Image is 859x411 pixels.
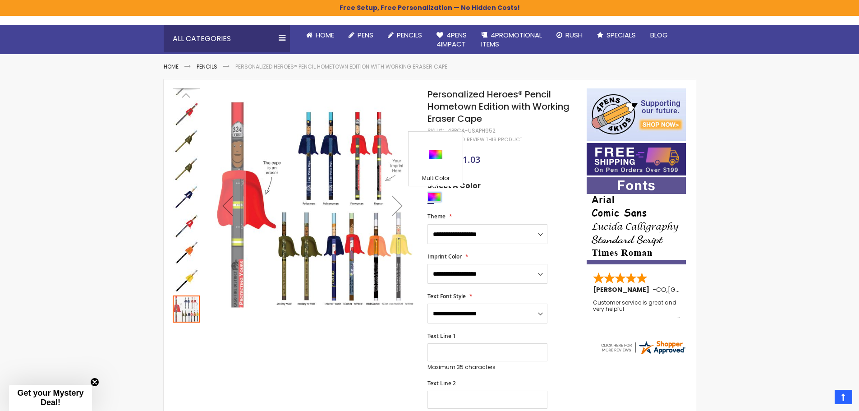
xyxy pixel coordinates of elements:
img: Personalized Heroes® Pencil Hometown Edition with Working Eraser Cape [173,184,200,211]
div: Personalized Heroes® Pencil Hometown Edition with Working Eraser Cape [173,211,201,239]
a: Specials [590,25,643,45]
div: Personalized Heroes® Pencil Hometown Edition with Working Eraser Cape [173,99,201,127]
span: [PERSON_NAME] [593,285,652,294]
span: Home [316,30,334,40]
img: Personalized Heroes® Pencil Hometown Edition with Working Eraser Cape [173,268,200,295]
span: 4Pens 4impact [436,30,467,49]
a: Be the first to review this product [427,136,522,143]
div: Previous [210,88,246,323]
span: Text Line 1 [427,332,456,340]
span: Get your Mystery Deal! [17,388,83,407]
span: 4PROMOTIONAL ITEMS [481,30,542,49]
span: Pens [358,30,373,40]
div: All Categories [164,25,290,52]
span: Imprint Color [427,253,462,260]
div: Previous [173,88,200,102]
img: Free shipping on orders over $199 [587,143,686,175]
div: Personalized Heroes® Pencil Hometown Edition with Working Eraser Cape [173,295,200,323]
span: Text Font Style [427,292,466,300]
span: Theme [427,212,446,220]
img: Personalized Heroes® Pencil Hometown Edition with Working Eraser Cape [210,102,416,308]
a: Pencils [381,25,429,45]
a: Home [164,63,179,70]
img: Personalized Heroes® Pencil Hometown Edition with Working Eraser Cape [173,212,200,239]
span: Blog [650,30,668,40]
div: Personalized Heroes® Pencil Hometown Edition with Working Eraser Cape [173,239,201,267]
a: Pens [341,25,381,45]
a: Rush [549,25,590,45]
span: Pencils [397,30,422,40]
a: 4pens.com certificate URL [600,350,686,357]
a: Pencils [197,63,217,70]
p: Maximum 35 characters [427,364,547,371]
div: Personalized Heroes® Pencil Hometown Edition with Working Eraser Cape [173,155,201,183]
a: Blog [643,25,675,45]
span: Personalized Heroes® Pencil Hometown Edition with Working Eraser Cape [427,88,570,125]
div: Personalized Heroes® Pencil Hometown Edition with Working Eraser Cape [173,127,201,155]
span: [GEOGRAPHIC_DATA] [668,285,734,294]
div: Get your Mystery Deal!Close teaser [9,385,92,411]
div: Next [379,88,415,323]
span: $1.03 [458,153,480,166]
button: Close teaser [90,378,99,387]
img: Personalized Heroes® Pencil Hometown Edition with Working Eraser Cape [173,156,200,183]
a: Top [835,390,852,404]
span: Specials [606,30,636,40]
div: 4PPCA-USAPH952 [448,127,496,134]
a: Home [299,25,341,45]
div: Customer service is great and very helpful [593,300,680,319]
span: Text Line 2 [427,379,456,387]
a: 4Pens4impact [429,25,474,55]
img: 4pens 4 kids [587,88,686,141]
div: MultiColor [411,175,460,184]
div: Personalized Heroes® Pencil Hometown Edition with Working Eraser Cape [173,267,201,295]
img: Personalized Heroes® Pencil Hometown Edition with Working Eraser Cape [173,100,200,127]
span: Rush [565,30,583,40]
strong: SKU [427,127,444,134]
img: font-personalization-examples [587,177,686,264]
div: Personalized Heroes® Pencil Hometown Edition with Working Eraser Cape [173,183,201,211]
a: 4PROMOTIONALITEMS [474,25,549,55]
li: Personalized Heroes® Pencil Hometown Edition with Working Eraser Cape [235,63,447,70]
img: Personalized Heroes® Pencil Hometown Edition with Working Eraser Cape [173,240,200,267]
span: Select A Color [427,181,481,193]
span: CO [656,285,666,294]
img: 4pens.com widget logo [600,339,686,356]
img: Personalized Heroes® Pencil Hometown Edition with Working Eraser Cape [173,128,200,155]
span: - , [652,285,734,294]
div: MultiColor [427,193,441,202]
